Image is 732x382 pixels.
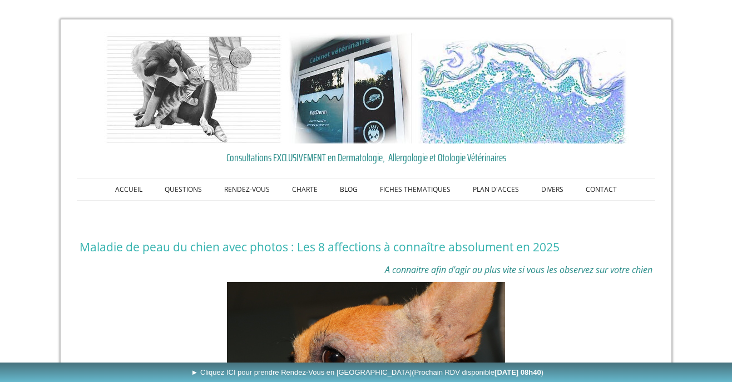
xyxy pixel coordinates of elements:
[412,368,543,376] span: (Prochain RDV disponible )
[80,240,652,254] h1: Maladie de peau du chien avec photos : Les 8 affections à connaître absolument en 2025
[104,179,154,200] a: ACCUEIL
[575,179,628,200] a: CONTACT
[281,179,329,200] a: CHARTE
[369,179,462,200] a: FICHES THEMATIQUES
[213,179,281,200] a: RENDEZ-VOUS
[494,368,541,376] b: [DATE] 08h40
[329,179,369,200] a: BLOG
[462,179,530,200] a: PLAN D'ACCES
[80,149,652,166] a: Consultations EXCLUSIVEMENT en Dermatologie, Allergologie et Otologie Vétérinaires
[385,264,652,276] span: A connaitre afin d'agir au plus vite si vous les observez sur votre chien
[530,179,575,200] a: DIVERS
[191,368,543,376] span: ► Cliquez ICI pour prendre Rendez-Vous en [GEOGRAPHIC_DATA]
[154,179,213,200] a: QUESTIONS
